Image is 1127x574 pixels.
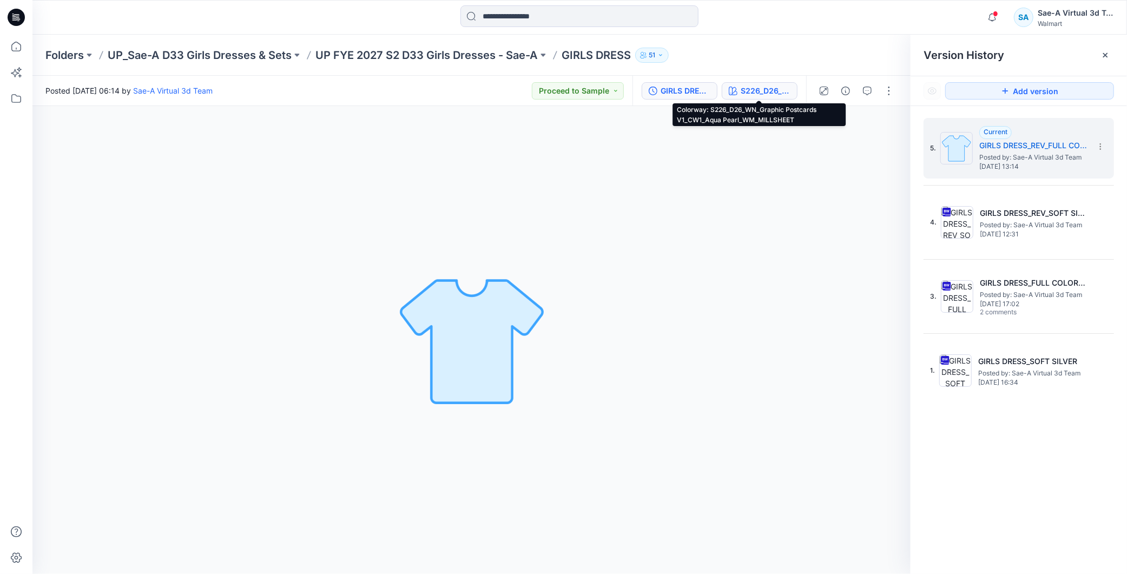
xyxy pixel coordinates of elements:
[980,220,1088,230] span: Posted by: Sae-A Virtual 3d Team
[980,300,1088,308] span: [DATE] 17:02
[108,48,292,63] a: UP_Sae-A D33 Girls Dresses & Sets
[930,217,937,227] span: 4.
[1101,51,1110,60] button: Close
[315,48,538,63] a: UP FYE 2027 S2 D33 Girls Dresses - Sae-A
[930,366,935,375] span: 1.
[649,49,655,61] p: 51
[924,49,1004,62] span: Version History
[642,82,717,100] button: GIRLS DRESS_REV_FULL COLORWAYS
[396,265,548,416] img: No Outline
[945,82,1114,100] button: Add version
[45,48,84,63] a: Folders
[930,292,937,301] span: 3.
[661,85,710,97] div: GIRLS DRESS_REV_FULL COLORWAYS
[978,368,1086,379] span: Posted by: Sae-A Virtual 3d Team
[980,308,1056,317] span: 2 comments
[1038,19,1113,28] div: Walmart
[980,207,1088,220] h5: GIRLS DRESS_REV_SOFT SILVER
[562,48,631,63] p: GIRLS DRESS
[941,206,973,239] img: GIRLS DRESS_REV_SOFT SILVER
[941,280,973,313] img: GIRLS DRESS_FULL COLORWAYS
[837,82,854,100] button: Details
[1014,8,1033,27] div: SA
[924,82,941,100] button: Show Hidden Versions
[930,143,936,153] span: 5.
[940,132,973,164] img: GIRLS DRESS_REV_FULL COLORWAYS
[980,230,1088,238] span: [DATE] 12:31
[984,128,1007,136] span: Current
[741,85,790,97] div: S226_D26_WN_Graphic Postcards V1_CW1_Aqua Pearl_WM_MILLSHEET
[1038,6,1113,19] div: Sae-A Virtual 3d Team
[978,355,1086,368] h5: GIRLS DRESS_SOFT SILVER
[979,139,1088,152] h5: GIRLS DRESS_REV_FULL COLORWAYS
[45,85,213,96] span: Posted [DATE] 06:14 by
[939,354,972,387] img: GIRLS DRESS_SOFT SILVER
[635,48,669,63] button: 51
[980,289,1088,300] span: Posted by: Sae-A Virtual 3d Team
[980,276,1088,289] h5: GIRLS DRESS_FULL COLORWAYS
[979,152,1088,163] span: Posted by: Sae-A Virtual 3d Team
[978,379,1086,386] span: [DATE] 16:34
[722,82,798,100] button: S226_D26_WN_Graphic Postcards V1_CW1_Aqua Pearl_WM_MILLSHEET
[133,86,213,95] a: Sae-A Virtual 3d Team
[979,163,1088,170] span: [DATE] 13:14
